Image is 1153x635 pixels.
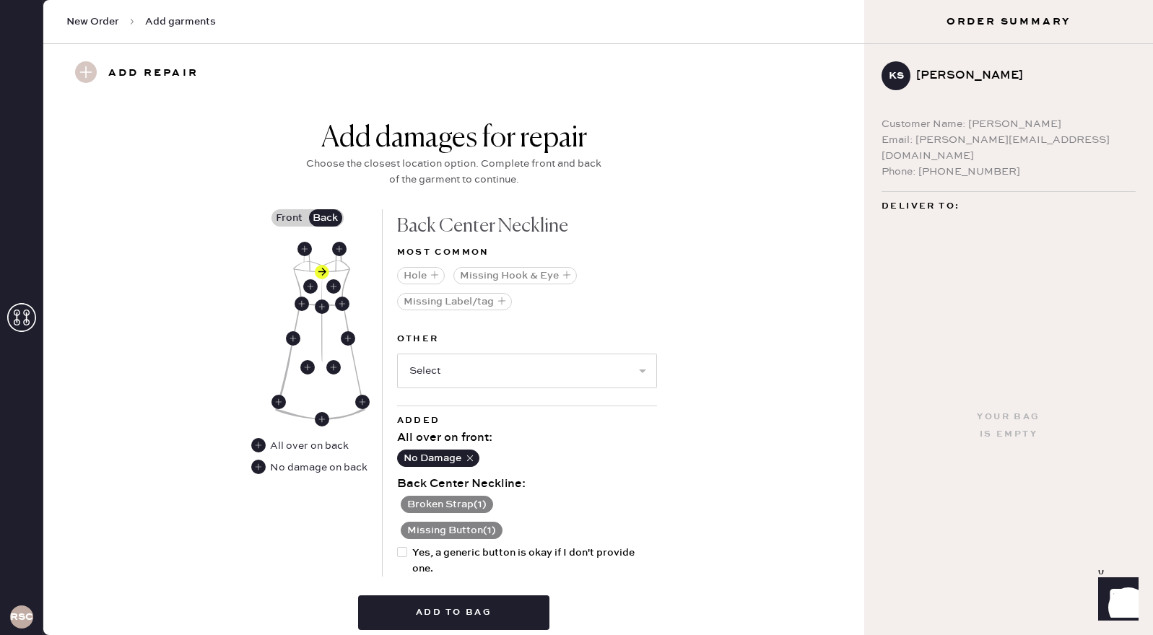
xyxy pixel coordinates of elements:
[882,198,960,215] span: Deliver to:
[297,242,312,256] div: Back Left Straps
[108,61,199,86] h3: Add repair
[864,14,1153,29] h3: Order Summary
[271,209,308,227] label: Front
[332,242,347,256] div: Back Right Straps
[251,438,350,454] div: All over on back
[315,412,329,426] div: Back Center Hem
[341,331,355,346] div: Back Right Side Seam
[66,14,119,29] span: New Order
[300,360,315,375] div: Back Left Skirt Body
[303,121,606,156] div: Add damages for repair
[1084,570,1147,632] iframe: Front Chat
[303,279,318,294] div: Back Left Body
[315,299,329,314] div: Back Center Waistband
[401,522,502,539] button: Missing Button(1)
[355,395,370,409] div: Back Right Side Seam
[397,209,657,244] div: Back Center Neckline
[326,360,341,375] div: Back Right Skirt Body
[882,164,1136,180] div: Phone: [PHONE_NUMBER]
[412,545,656,577] span: Yes, a generic button is okay if I don't provide one.
[274,245,366,420] img: Garment image
[335,297,349,311] div: Back Right Waistband
[251,460,367,476] div: No damage on back
[397,412,657,429] div: Added
[977,408,1040,443] div: Your bag is empty
[889,71,904,81] h3: KS
[397,244,657,261] div: Most common
[145,14,216,29] span: Add garments
[397,450,479,467] button: No Damage
[882,215,1136,251] div: 177 cinnamon teal Aliso Viejo , CA 92656
[271,395,286,409] div: Back Left Side Seam
[358,595,549,630] button: Add to bag
[270,460,367,476] div: No damage on back
[397,429,657,447] div: All over on front :
[308,209,344,227] label: Back
[453,267,577,284] button: Missing Hook & Eye
[286,331,300,346] div: Back Left Side Seam
[397,476,657,493] div: Back Center Neckline :
[270,438,349,454] div: All over on back
[882,116,1136,132] div: Customer Name: [PERSON_NAME]
[10,612,33,622] h3: RSCPA
[326,279,341,294] div: Back Right Body
[295,297,309,311] div: Back Left Waistband
[397,330,657,348] label: Other
[882,132,1136,164] div: Email: [PERSON_NAME][EMAIL_ADDRESS][DOMAIN_NAME]
[916,67,1124,84] div: [PERSON_NAME]
[303,156,606,188] div: Choose the closest location option. Complete front and back of the garment to continue.
[315,265,329,279] div: Back Center Neckline
[401,496,493,513] button: Broken Strap(1)
[397,267,445,284] button: Hole
[397,293,512,310] button: Missing Label/tag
